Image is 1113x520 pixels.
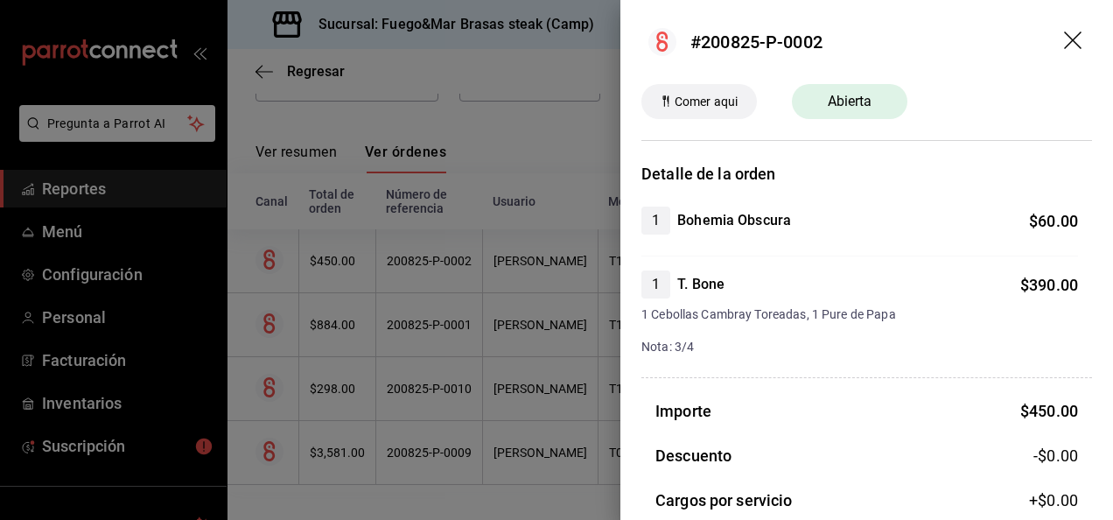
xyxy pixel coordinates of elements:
h3: Descuento [655,444,731,467]
h3: Detalle de la orden [641,162,1092,186]
span: Nota: 3/4 [641,340,694,354]
span: Abierta [817,91,883,112]
span: Comer aqui [668,93,745,111]
span: $ 60.00 [1029,212,1078,230]
button: drag [1064,32,1085,53]
div: #200825-P-0002 [690,29,822,55]
span: -$0.00 [1033,444,1078,467]
h3: Importe [655,399,711,423]
span: 1 Cebollas Cambray Toreadas, 1 Pure de Papa [641,306,1078,324]
h4: Bohemia Obscura [677,210,791,231]
span: $ 450.00 [1020,402,1078,420]
span: +$ 0.00 [1029,488,1078,512]
h4: T. Bone [677,274,724,295]
span: $ 390.00 [1020,276,1078,294]
h3: Cargos por servicio [655,488,793,512]
span: 1 [641,210,670,231]
span: 1 [641,274,670,295]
